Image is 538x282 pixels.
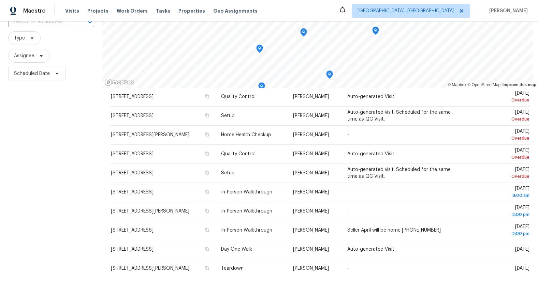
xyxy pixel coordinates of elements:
[448,82,466,87] a: Mapbox
[221,152,256,156] span: Quality Control
[111,94,154,99] span: [STREET_ADDRESS]
[14,70,50,77] span: Scheduled Date
[293,113,329,118] span: [PERSON_NAME]
[111,171,154,175] span: [STREET_ADDRESS]
[473,91,529,104] span: [DATE]
[347,228,441,233] span: Seller April will be home [PHONE_NUMBER]
[473,192,529,199] div: 8:00 am
[326,70,333,81] div: Map marker
[293,171,329,175] span: [PERSON_NAME]
[473,211,529,218] div: 2:00 pm
[473,97,529,104] div: Overdue
[204,93,210,99] button: Copy Address
[111,132,189,137] span: [STREET_ADDRESS][PERSON_NAME]
[473,135,529,142] div: Overdue
[221,228,272,233] span: In-Person Walkthrough
[221,247,252,252] span: Day One Walk
[221,171,235,175] span: Setup
[293,190,329,194] span: [PERSON_NAME]
[293,266,329,271] span: [PERSON_NAME]
[221,113,235,118] span: Setup
[503,82,536,87] a: Improve this map
[111,113,154,118] span: [STREET_ADDRESS]
[293,228,329,233] span: [PERSON_NAME]
[111,266,189,271] span: [STREET_ADDRESS][PERSON_NAME]
[347,209,349,214] span: -
[293,132,329,137] span: [PERSON_NAME]
[221,94,256,99] span: Quality Control
[221,190,272,194] span: In-Person Walkthrough
[14,52,34,59] span: Assignee
[156,9,170,13] span: Tasks
[213,7,258,14] span: Geo Assignments
[87,7,108,14] span: Projects
[293,94,329,99] span: [PERSON_NAME]
[473,167,529,180] span: [DATE]
[204,151,210,157] button: Copy Address
[515,247,529,252] span: [DATE]
[486,7,528,14] span: [PERSON_NAME]
[221,266,244,271] span: Teardown
[111,247,154,252] span: [STREET_ADDRESS]
[111,209,189,214] span: [STREET_ADDRESS][PERSON_NAME]
[473,154,529,161] div: Overdue
[85,17,95,27] button: Open
[204,265,210,271] button: Copy Address
[347,266,349,271] span: -
[347,247,394,252] span: Auto-generated Visit
[111,190,154,194] span: [STREET_ADDRESS]
[473,129,529,142] span: [DATE]
[347,190,349,194] span: -
[473,148,529,161] span: [DATE]
[293,152,329,156] span: [PERSON_NAME]
[473,230,529,237] div: 2:00 pm
[111,152,154,156] span: [STREET_ADDRESS]
[65,7,79,14] span: Visits
[204,131,210,138] button: Copy Address
[104,78,134,86] a: Mapbox homepage
[8,17,75,27] input: Search for an address...
[473,205,529,218] span: [DATE]
[204,112,210,119] button: Copy Address
[372,27,379,37] div: Map marker
[14,35,25,42] span: Type
[347,132,349,137] span: -
[293,209,329,214] span: [PERSON_NAME]
[204,189,210,195] button: Copy Address
[347,152,394,156] span: Auto-generated Visit
[347,167,451,179] span: Auto-generated visit. Scheduled for the same time as QC Visit.
[204,227,210,233] button: Copy Address
[23,7,46,14] span: Maestro
[467,82,500,87] a: OpenStreetMap
[473,173,529,180] div: Overdue
[473,186,529,199] span: [DATE]
[204,246,210,252] button: Copy Address
[111,228,154,233] span: [STREET_ADDRESS]
[258,82,265,93] div: Map marker
[515,266,529,271] span: [DATE]
[178,7,205,14] span: Properties
[221,132,271,137] span: Home Health Checkup
[221,209,272,214] span: In-Person Walkthrough
[300,28,307,39] div: Map marker
[358,7,454,14] span: [GEOGRAPHIC_DATA], [GEOGRAPHIC_DATA]
[347,110,451,122] span: Auto-generated visit. Scheduled for the same time as QC Visit.
[204,170,210,176] button: Copy Address
[473,116,529,123] div: Overdue
[293,247,329,252] span: [PERSON_NAME]
[256,45,263,55] div: Map marker
[117,7,148,14] span: Work Orders
[204,208,210,214] button: Copy Address
[473,224,529,237] span: [DATE]
[347,94,394,99] span: Auto-generated Visit
[473,110,529,123] span: [DATE]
